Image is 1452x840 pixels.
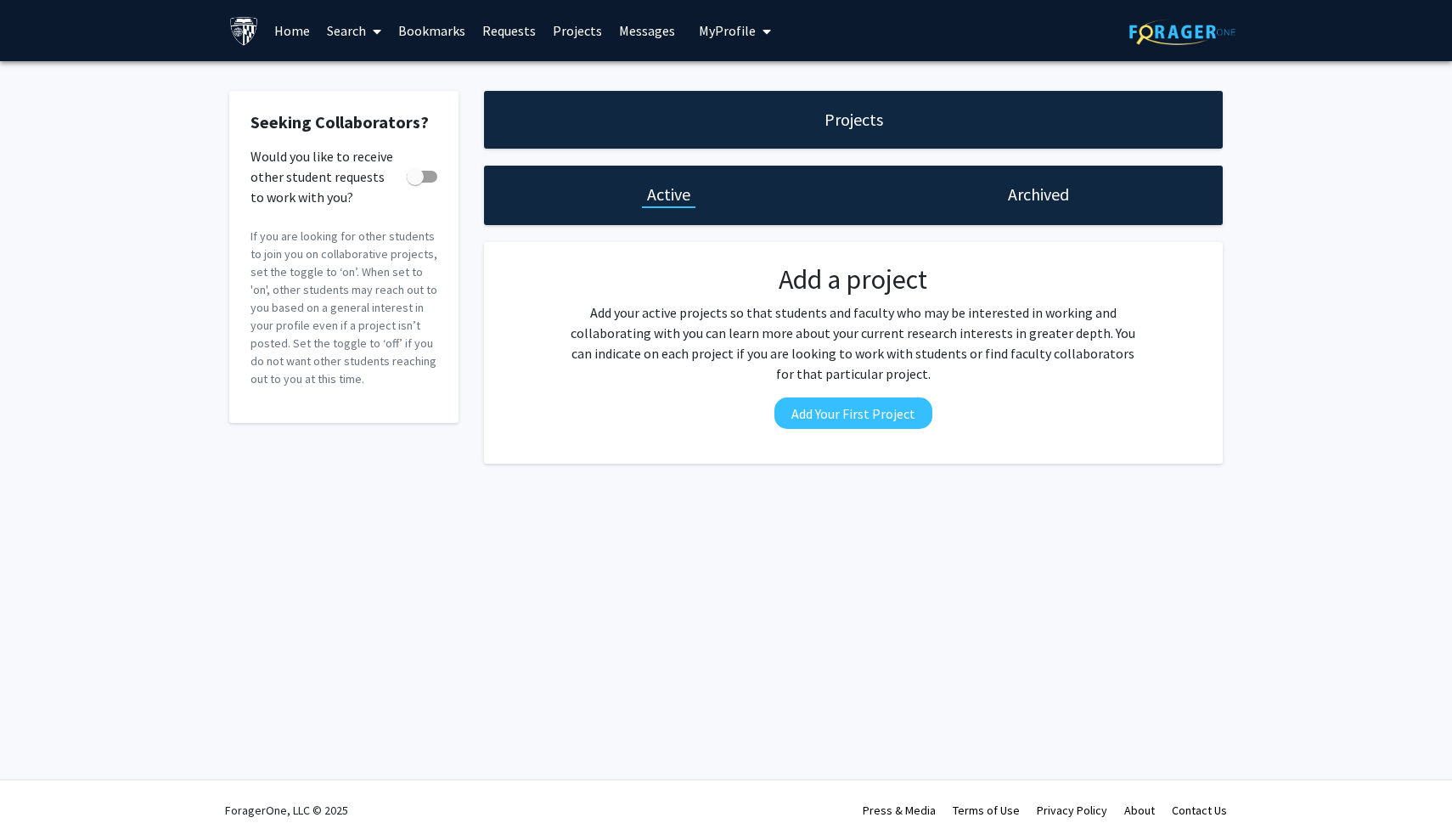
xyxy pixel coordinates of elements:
[266,1,318,60] a: Home
[566,302,1141,384] p: Add your active projects so that students and faculty who may be interested in working and collab...
[13,764,72,827] iframe: Chat
[1129,19,1235,45] img: ForagerOne Logo
[250,146,400,207] span: Would you like to receive other student requests to work with you?
[225,781,348,840] div: ForagerOne, LLC © 2025
[1008,183,1069,206] h1: Archived
[611,1,684,60] a: Messages
[953,803,1020,818] a: Terms of Use
[566,263,1141,296] h2: Add a project
[250,228,437,388] p: If you are looking for other students to join you on collaborative projects, set the toggle to ‘o...
[250,112,437,132] h2: Seeking Collaborators?
[699,22,756,39] span: My Profile
[390,1,474,60] a: Bookmarks
[647,183,690,206] h1: Active
[774,397,932,429] button: Add Your First Project
[474,1,544,60] a: Requests
[863,803,936,818] a: Press & Media
[1124,803,1155,818] a: About
[229,16,259,46] img: Johns Hopkins University Logo
[1172,803,1227,818] a: Contact Us
[318,1,390,60] a: Search
[824,108,883,132] h1: Projects
[544,1,611,60] a: Projects
[1037,803,1107,818] a: Privacy Policy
